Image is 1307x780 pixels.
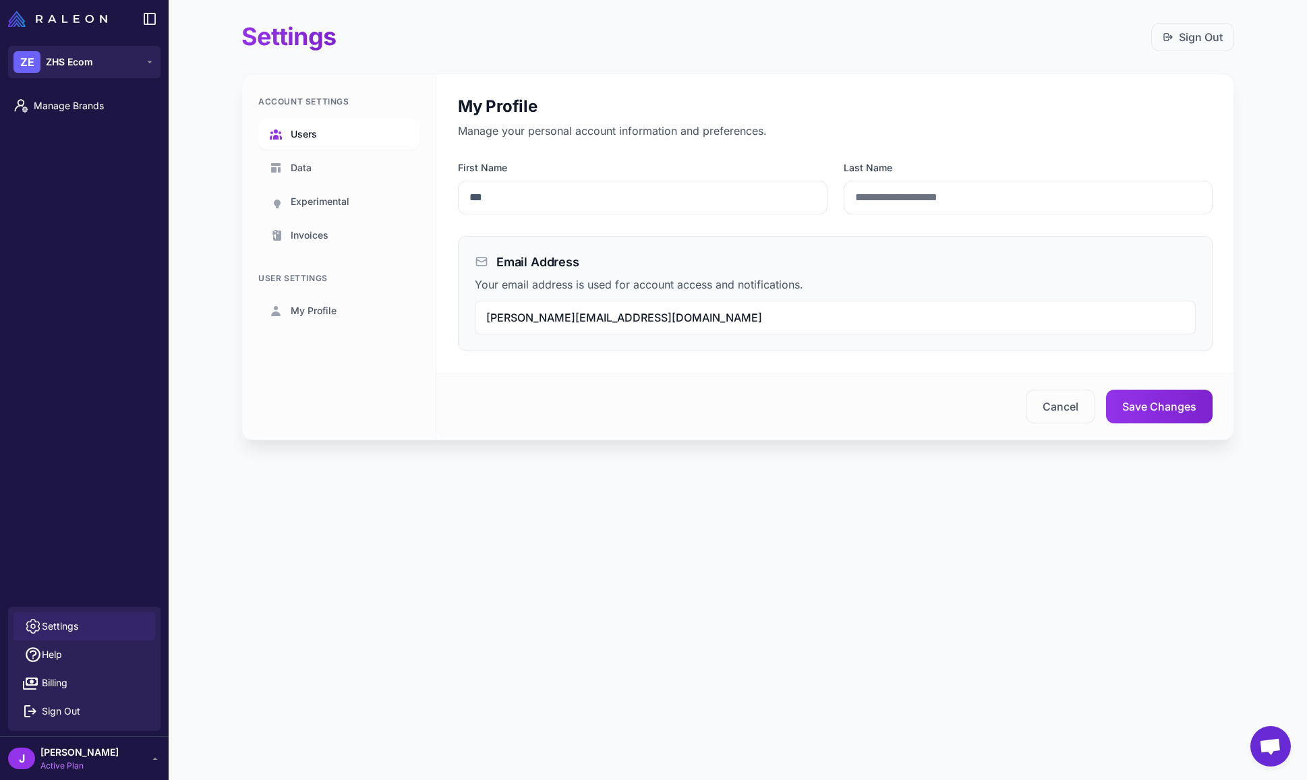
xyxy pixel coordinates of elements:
[5,92,163,120] a: Manage Brands
[291,303,337,318] span: My Profile
[458,96,1213,117] h2: My Profile
[291,127,317,142] span: Users
[1106,390,1213,423] button: Save Changes
[496,253,579,271] h3: Email Address
[42,676,67,690] span: Billing
[291,160,312,175] span: Data
[458,123,1213,139] p: Manage your personal account information and preferences.
[8,46,161,78] button: ZEZHS Ecom
[40,745,119,760] span: [PERSON_NAME]
[8,748,35,769] div: J
[291,228,328,243] span: Invoices
[258,220,419,251] a: Invoices
[844,160,1213,175] label: Last Name
[8,11,113,27] a: Raleon Logo
[486,311,762,324] span: [PERSON_NAME][EMAIL_ADDRESS][DOMAIN_NAME]
[458,160,827,175] label: First Name
[241,22,336,52] h1: Settings
[13,51,40,73] div: ZE
[42,647,62,662] span: Help
[13,640,155,669] a: Help
[1026,390,1095,423] button: Cancel
[42,619,78,634] span: Settings
[8,11,107,27] img: Raleon Logo
[1250,726,1291,767] div: Open chat
[258,96,419,108] div: Account Settings
[258,152,419,183] a: Data
[475,276,1196,293] p: Your email address is used for account access and notifications.
[46,55,93,69] span: ZHS Ecom
[34,98,152,113] span: Manage Brands
[258,272,419,284] div: User Settings
[258,186,419,217] a: Experimental
[258,119,419,150] a: Users
[1163,29,1223,45] a: Sign Out
[258,295,419,326] a: My Profile
[291,194,349,209] span: Experimental
[42,704,80,719] span: Sign Out
[40,760,119,772] span: Active Plan
[1151,23,1234,51] button: Sign Out
[13,697,155,725] button: Sign Out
